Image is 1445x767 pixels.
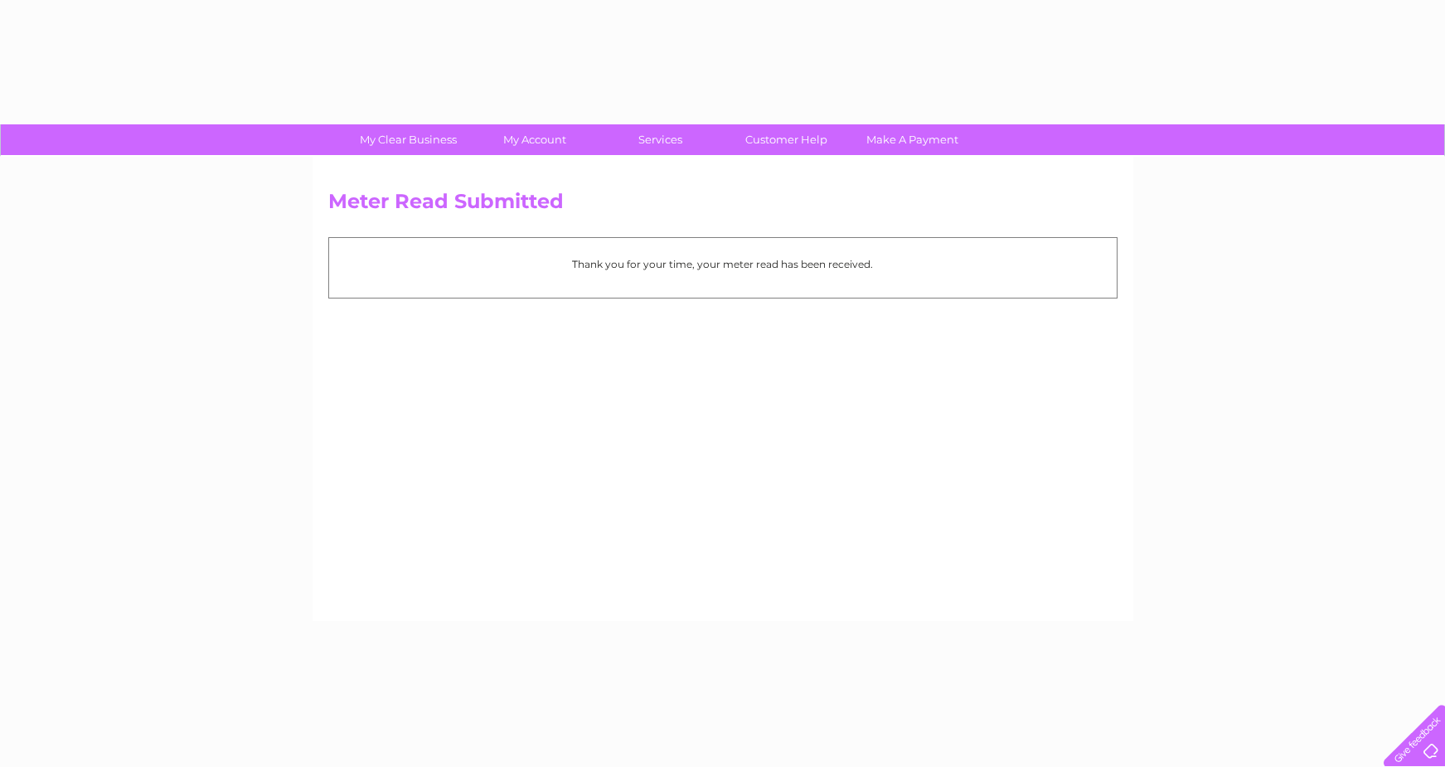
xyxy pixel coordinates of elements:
[592,124,729,155] a: Services
[328,190,1118,221] h2: Meter Read Submitted
[718,124,855,155] a: Customer Help
[466,124,603,155] a: My Account
[337,256,1108,272] p: Thank you for your time, your meter read has been received.
[340,124,477,155] a: My Clear Business
[844,124,981,155] a: Make A Payment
